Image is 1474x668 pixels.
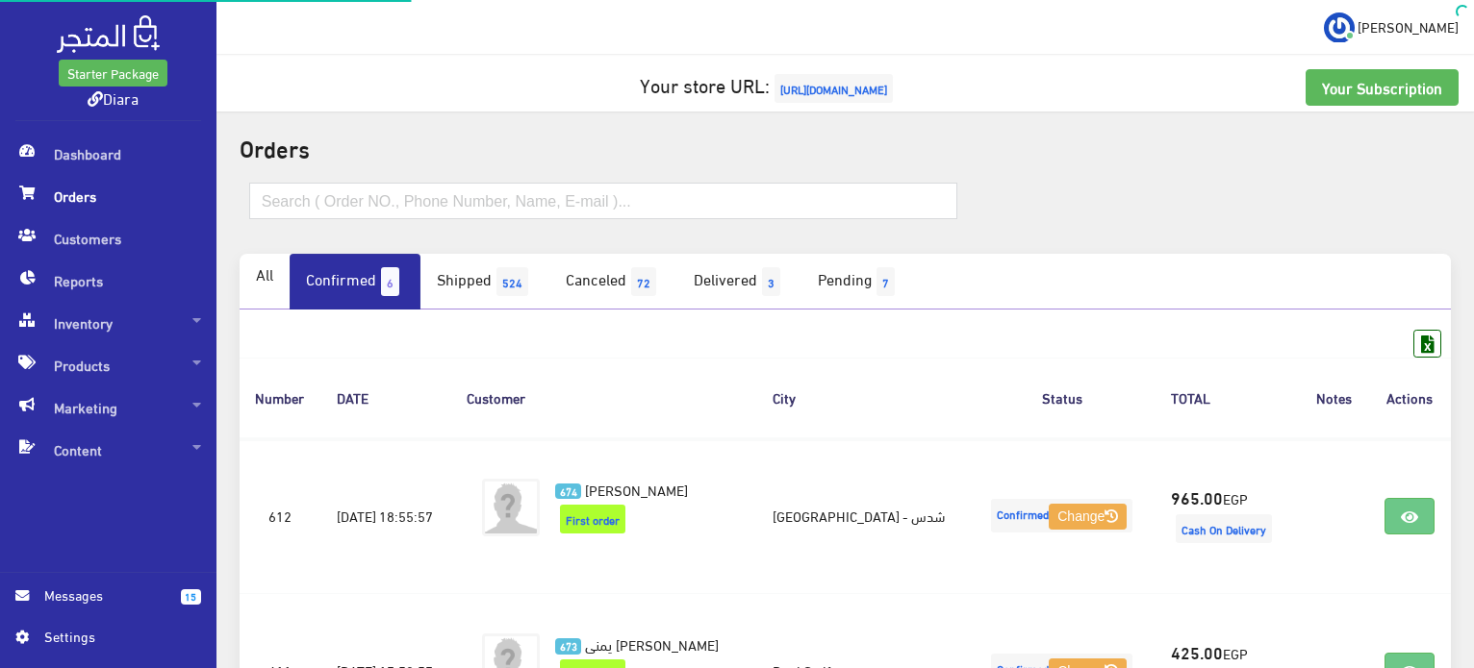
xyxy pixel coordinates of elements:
[15,133,201,175] span: Dashboard
[240,438,321,594] td: 612
[631,267,656,296] span: 72
[44,584,165,606] span: Messages
[290,254,420,309] a: Confirmed6
[181,589,201,605] span: 15
[877,267,895,296] span: 7
[549,254,677,309] a: Canceled72
[240,254,290,294] a: All
[381,267,399,296] span: 6
[15,302,201,344] span: Inventory
[15,584,201,626] a: 15 Messages
[482,479,540,536] img: avatar.png
[555,479,726,500] a: 674 [PERSON_NAME]
[762,267,780,296] span: 3
[321,438,451,594] td: [DATE] 18:55:57
[88,84,139,111] a: Diara
[59,60,167,87] a: Starter Package
[969,358,1156,437] th: Status
[1171,639,1223,664] strong: 425.00
[991,499,1132,532] span: Confirmed
[15,344,201,386] span: Products
[1358,14,1459,38] span: [PERSON_NAME]
[757,438,969,594] td: [GEOGRAPHIC_DATA] - شدس
[1156,358,1300,437] th: TOTAL
[555,633,726,655] a: 673 يمنى [PERSON_NAME]
[801,254,916,309] a: Pending7
[1368,358,1451,437] th: Actions
[560,505,625,533] span: First order
[240,358,321,437] th: Number
[775,74,893,103] span: [URL][DOMAIN_NAME]
[496,267,528,296] span: 524
[420,254,549,309] a: Shipped524
[1156,438,1300,594] td: EGP
[451,358,757,437] th: Customer
[585,476,688,503] span: [PERSON_NAME]
[677,254,801,309] a: Delivered3
[15,429,201,471] span: Content
[57,15,160,53] img: .
[640,66,898,102] a: Your store URL:[URL][DOMAIN_NAME]
[44,626,185,647] span: Settings
[15,626,201,656] a: Settings
[15,175,201,217] span: Orders
[1176,514,1272,543] span: Cash On Delivery
[585,631,719,657] span: يمنى [PERSON_NAME]
[1324,12,1459,42] a: ... [PERSON_NAME]
[15,217,201,260] span: Customers
[555,638,581,655] span: 673
[249,183,957,219] input: Search ( Order NO., Phone Number, Name, E-mail )...
[1049,504,1127,531] button: Change
[1306,69,1459,106] a: Your Subscription
[757,358,969,437] th: City
[240,135,1451,160] h2: Orders
[15,386,201,429] span: Marketing
[15,260,201,302] span: Reports
[1324,12,1355,43] img: ...
[321,358,451,437] th: DATE
[1171,484,1223,509] strong: 965.00
[1300,358,1368,437] th: Notes
[555,483,581,500] span: 674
